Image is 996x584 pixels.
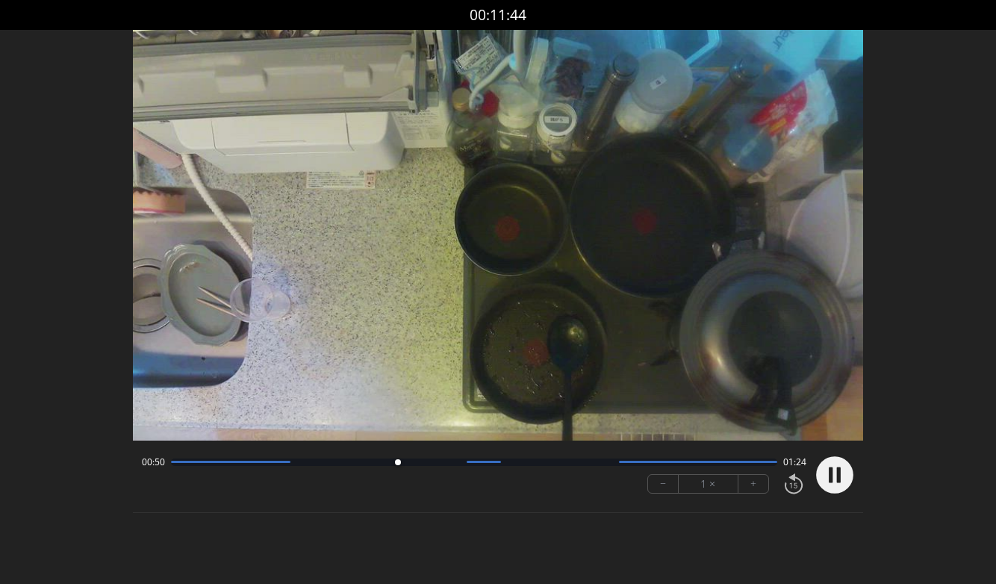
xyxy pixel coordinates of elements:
button: + [738,475,768,493]
button: − [648,475,679,493]
a: 00:11:44 [470,4,526,26]
div: 1 × [679,475,738,493]
span: 01:24 [783,456,806,468]
span: 00:50 [142,456,165,468]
